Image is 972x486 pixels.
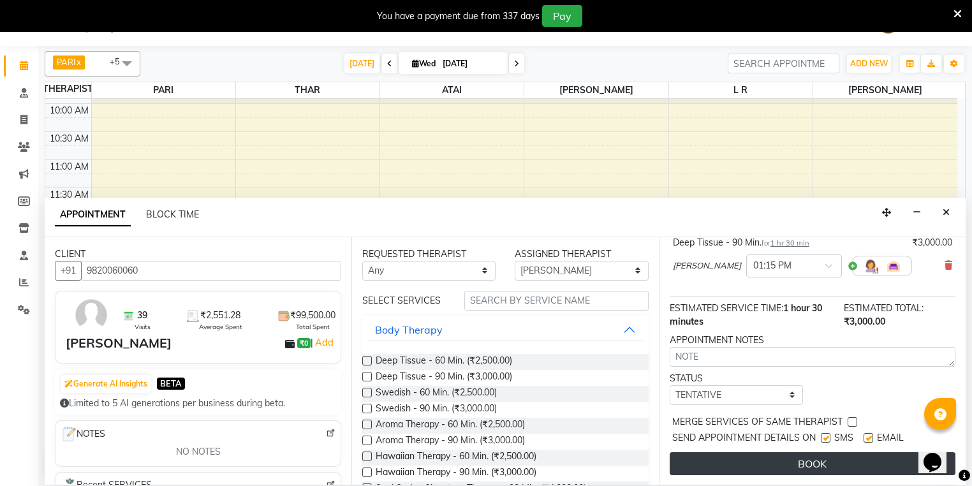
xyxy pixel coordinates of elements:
span: Deep Tissue - 90 Min. (₹3,000.00) [376,370,512,386]
div: ASSIGNED THERAPIST [515,247,648,261]
span: Swedish - 90 Min. (₹3,000.00) [376,402,497,418]
input: SEARCH APPOINTMENT [728,54,839,73]
span: ₹99,500.00 [290,309,335,322]
span: THAR [236,82,379,98]
span: BETA [157,378,185,390]
span: Aroma Therapy - 60 Min. (₹2,500.00) [376,418,525,434]
span: Visits [135,322,151,332]
a: x [75,57,81,67]
span: [DATE] [344,54,379,73]
div: ₹3,000.00 [912,236,952,249]
span: [PERSON_NAME] [813,82,957,98]
span: ESTIMATED SERVICE TIME: [670,302,783,314]
button: Close [937,203,955,223]
span: 1 hour 30 minutes [670,302,822,327]
span: ESTIMATED TOTAL: [844,302,924,314]
span: PARI [57,57,75,67]
span: SEND APPOINTMENT DETAILS ON [672,431,816,447]
span: [PERSON_NAME] [524,82,668,98]
div: 11:30 AM [47,188,91,202]
span: [PERSON_NAME] [673,260,741,272]
img: avatar [73,297,110,334]
div: APPOINTMENT NOTES [670,334,955,347]
span: Average Spent [199,322,242,332]
span: BLOCK TIME [146,209,199,220]
div: CLIENT [55,247,341,261]
button: Pay [542,5,582,27]
div: THERAPIST [45,82,91,96]
span: Wed [409,59,439,68]
span: 39 [137,309,147,322]
div: 11:00 AM [47,160,91,173]
span: Aroma Therapy - 90 Min. (₹3,000.00) [376,434,525,450]
span: Deep Tissue - 60 Min. (₹2,500.00) [376,354,512,370]
div: REQUESTED THERAPIST [362,247,496,261]
span: MERGE SERVICES OF SAME THERAPIST [672,415,843,431]
span: +5 [110,56,129,66]
span: ₹2,551.28 [200,309,240,322]
div: You have a payment due from 337 days [377,10,540,23]
span: ATAI [380,82,524,98]
div: Body Therapy [375,322,443,337]
span: NOTES [61,426,105,443]
button: Generate AI Insights [61,375,151,393]
span: SMS [834,431,853,447]
span: 1 hr 30 min [770,239,809,247]
div: SELECT SERVICES [353,294,454,307]
div: STATUS [670,372,803,385]
a: Add [313,335,335,350]
span: APPOINTMENT [55,203,131,226]
img: Hairdresser.png [863,258,878,274]
span: Hawaiian Therapy - 60 Min. (₹2,500.00) [376,450,536,466]
img: Interior.png [886,258,901,274]
span: ₹0 [297,338,311,348]
span: L R [669,82,813,98]
input: SEARCH BY NAME/MOBILE/EMAIL/CODE [81,261,341,281]
iframe: chat widget [918,435,959,473]
input: 2025-09-03 [439,54,503,73]
div: Limited to 5 AI generations per business during beta. [60,397,336,410]
small: for [762,239,809,247]
span: EMAIL [877,431,904,447]
span: PARI [92,82,235,98]
button: BOOK [670,452,955,475]
div: Deep Tissue - 90 Min. [673,236,809,249]
button: +91 [55,261,82,281]
button: Body Therapy [367,318,643,341]
input: SEARCH BY SERVICE NAME [464,291,649,311]
button: ADD NEW [847,55,891,73]
span: Swedish - 60 Min. (₹2,500.00) [376,386,497,402]
span: ADD NEW [850,59,888,68]
div: 10:30 AM [47,132,91,145]
span: | [311,335,335,350]
span: Hawaiian Therapy - 90 Min. (₹3,000.00) [376,466,536,482]
span: NO NOTES [176,445,221,459]
span: Total Spent [296,322,330,332]
div: [PERSON_NAME] [66,334,172,353]
span: ₹3,000.00 [844,316,885,327]
div: 10:00 AM [47,104,91,117]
